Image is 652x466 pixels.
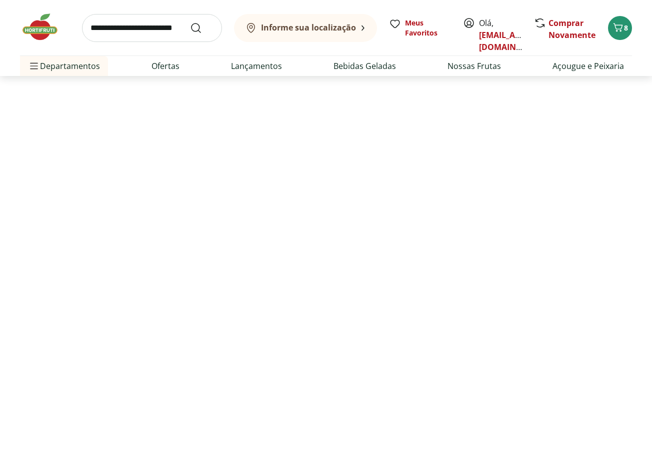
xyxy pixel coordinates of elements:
img: Hortifruti [20,12,70,42]
span: Olá, [479,17,523,53]
a: Açougue e Peixaria [552,60,624,72]
button: Carrinho [608,16,632,40]
span: Meus Favoritos [405,18,451,38]
a: Bebidas Geladas [333,60,396,72]
button: Informe sua localização [234,14,377,42]
a: Ofertas [151,60,179,72]
a: Lançamentos [231,60,282,72]
span: 8 [624,23,628,32]
a: [EMAIL_ADDRESS][DOMAIN_NAME] [479,29,548,52]
button: Menu [28,54,40,78]
button: Submit Search [190,22,214,34]
a: Nossas Frutas [447,60,501,72]
input: search [82,14,222,42]
b: Informe sua localização [261,22,356,33]
a: Meus Favoritos [389,18,451,38]
a: Comprar Novamente [548,17,595,40]
span: Departamentos [28,54,100,78]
